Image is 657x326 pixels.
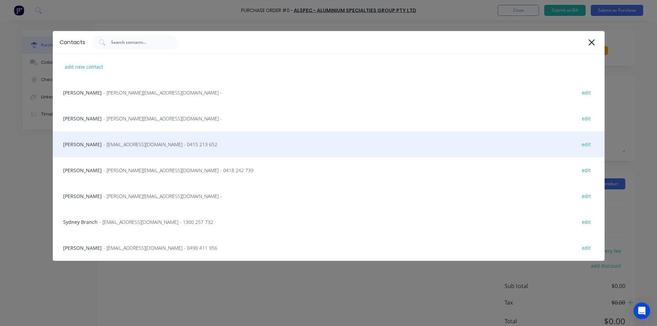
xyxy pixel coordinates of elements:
div: Open Intercom Messenger [634,303,650,319]
div: edit [578,113,594,124]
span: - [EMAIL_ADDRESS][DOMAIN_NAME] - 1300 257 732 [99,218,213,226]
div: Contacts [60,38,85,47]
span: - [EMAIL_ADDRESS][DOMAIN_NAME] - 0415 213 652 [103,141,217,148]
div: edit [578,165,594,176]
span: - [PERSON_NAME][EMAIL_ADDRESS][DOMAIN_NAME] - [103,89,222,96]
div: [PERSON_NAME] [53,80,605,106]
span: - [PERSON_NAME][EMAIL_ADDRESS][DOMAIN_NAME] - [103,115,222,122]
div: edit [578,243,594,253]
div: [PERSON_NAME] [53,131,605,157]
span: - [EMAIL_ADDRESS][DOMAIN_NAME] - 0490 411 956 [103,244,217,251]
div: Sydney Branch [53,209,605,235]
span: - [PERSON_NAME][EMAIL_ADDRESS][DOMAIN_NAME] - [103,192,222,200]
div: add new contact [61,61,107,72]
div: edit [578,139,594,150]
input: Search contacts... [110,39,168,46]
span: - [PERSON_NAME][EMAIL_ADDRESS][DOMAIN_NAME] - 0418 242 739 [103,167,253,174]
div: [PERSON_NAME] [53,235,605,261]
div: edit [578,217,594,227]
div: edit [578,87,594,98]
div: [PERSON_NAME] [53,183,605,209]
div: [PERSON_NAME] [53,157,605,183]
div: [PERSON_NAME] [53,106,605,131]
div: edit [578,191,594,201]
